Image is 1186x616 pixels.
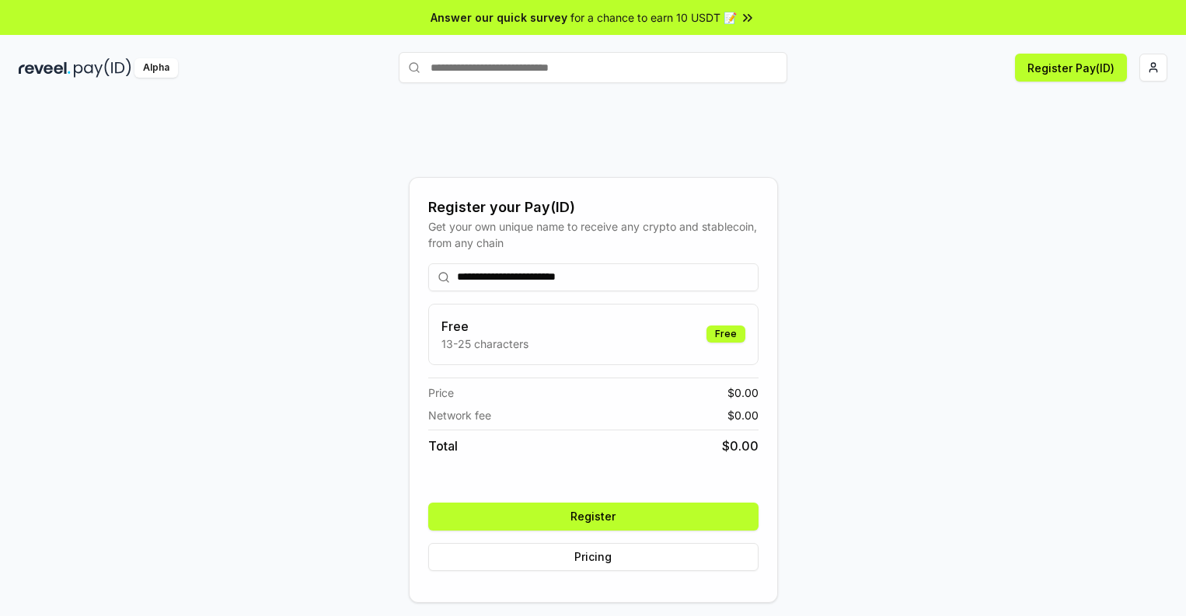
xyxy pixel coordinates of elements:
[428,543,759,571] button: Pricing
[441,317,528,336] h3: Free
[428,197,759,218] div: Register your Pay(ID)
[570,9,737,26] span: for a chance to earn 10 USDT 📝
[19,58,71,78] img: reveel_dark
[722,437,759,455] span: $ 0.00
[1015,54,1127,82] button: Register Pay(ID)
[431,9,567,26] span: Answer our quick survey
[428,218,759,251] div: Get your own unique name to receive any crypto and stablecoin, from any chain
[727,407,759,423] span: $ 0.00
[706,325,745,343] div: Free
[727,385,759,401] span: $ 0.00
[74,58,131,78] img: pay_id
[428,385,454,401] span: Price
[441,336,528,352] p: 13-25 characters
[428,407,491,423] span: Network fee
[428,437,458,455] span: Total
[134,58,178,78] div: Alpha
[428,503,759,531] button: Register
